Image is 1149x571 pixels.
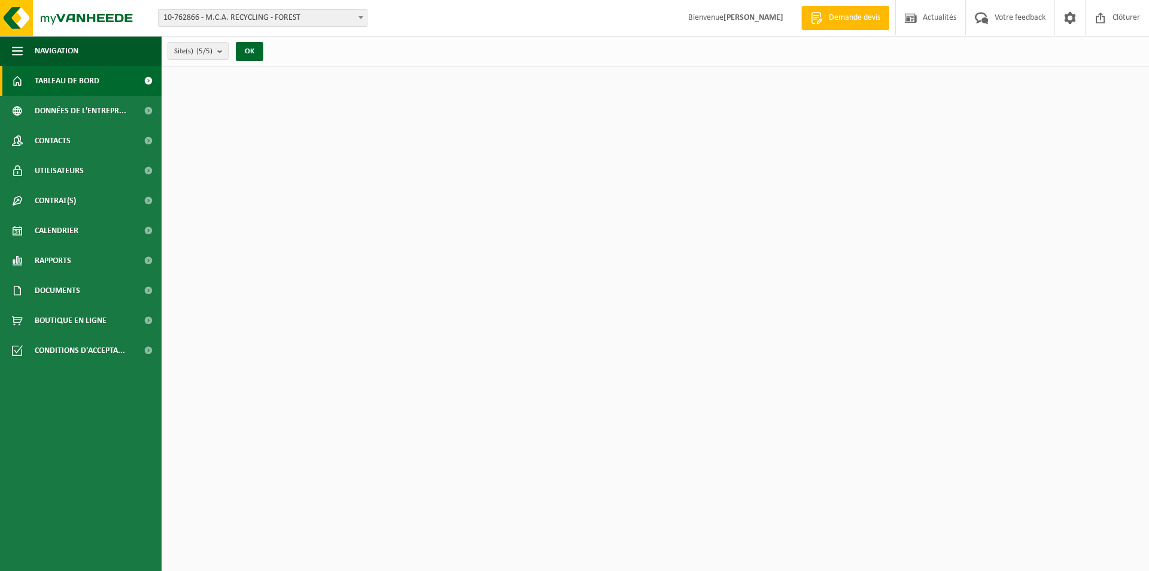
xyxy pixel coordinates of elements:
[35,276,80,306] span: Documents
[35,186,76,216] span: Contrat(s)
[35,306,107,336] span: Boutique en ligne
[174,43,212,61] span: Site(s)
[724,13,783,22] strong: [PERSON_NAME]
[158,9,367,27] span: 10-762866 - M.C.A. RECYCLING - FOREST
[35,36,78,66] span: Navigation
[801,6,889,30] a: Demande devis
[35,66,99,96] span: Tableau de bord
[35,96,126,126] span: Données de l'entrepr...
[35,156,84,186] span: Utilisateurs
[159,10,367,26] span: 10-762866 - M.C.A. RECYCLING - FOREST
[35,216,78,246] span: Calendrier
[35,336,125,365] span: Conditions d'accepta...
[826,12,883,24] span: Demande devis
[168,42,229,60] button: Site(s)(5/5)
[35,246,71,276] span: Rapports
[35,126,71,156] span: Contacts
[236,42,263,61] button: OK
[196,47,212,55] count: (5/5)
